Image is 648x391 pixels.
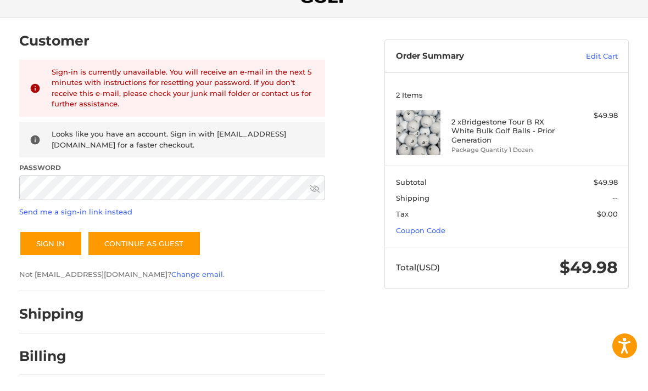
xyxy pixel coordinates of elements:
a: Send me a sign-in link instead [19,207,132,216]
span: $0.00 [597,209,618,218]
span: $49.98 [560,257,618,277]
span: Subtotal [396,178,427,186]
label: Password [19,163,326,173]
h2: Shipping [19,305,84,322]
div: Sign-in is currently unavailable. You will receive an e-mail in the next 5 minutes with instructi... [52,67,315,110]
span: Total (USD) [396,262,440,273]
a: Coupon Code [396,226,445,235]
a: Change email [171,270,223,279]
h2: Billing [19,348,83,365]
a: Continue as guest [87,231,201,256]
span: Shipping [396,194,429,202]
h3: Order Summary [396,51,548,62]
span: $49.98 [594,178,618,186]
p: Not [EMAIL_ADDRESS][DOMAIN_NAME]? . [19,269,326,280]
span: Tax [396,209,409,218]
div: $49.98 [562,110,618,121]
h3: 2 Items [396,90,618,99]
a: Edit Cart [547,51,618,62]
button: Sign In [19,231,82,256]
span: -- [612,194,618,202]
h4: 2 x Bridgestone Tour B RX White Bulk Golf Balls - Prior Generation [451,117,560,144]
li: Package Quantity 1 Dozen [451,145,560,155]
h2: Customer [19,32,90,49]
span: Looks like you have an account. Sign in with [EMAIL_ADDRESS][DOMAIN_NAME] for a faster checkout. [52,129,286,149]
